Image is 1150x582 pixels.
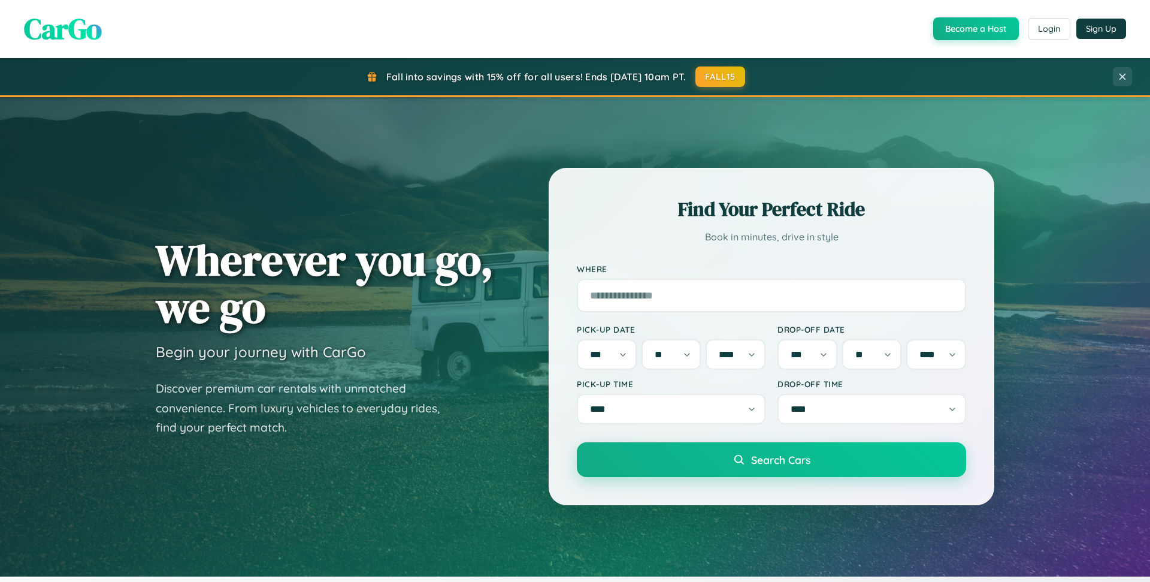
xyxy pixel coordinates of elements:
[751,453,810,466] span: Search Cars
[577,379,765,389] label: Pick-up Time
[577,196,966,222] h2: Find Your Perfect Ride
[577,442,966,477] button: Search Cars
[777,379,966,389] label: Drop-off Time
[577,324,765,334] label: Pick-up Date
[386,71,686,83] span: Fall into savings with 15% off for all users! Ends [DATE] 10am PT.
[24,9,102,49] span: CarGo
[695,67,746,87] button: FALL15
[1076,19,1126,39] button: Sign Up
[156,379,455,438] p: Discover premium car rentals with unmatched convenience. From luxury vehicles to everyday rides, ...
[933,17,1019,40] button: Become a Host
[156,236,494,331] h1: Wherever you go, we go
[577,264,966,274] label: Where
[156,343,366,361] h3: Begin your journey with CarGo
[1028,18,1070,40] button: Login
[577,228,966,246] p: Book in minutes, drive in style
[777,324,966,334] label: Drop-off Date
